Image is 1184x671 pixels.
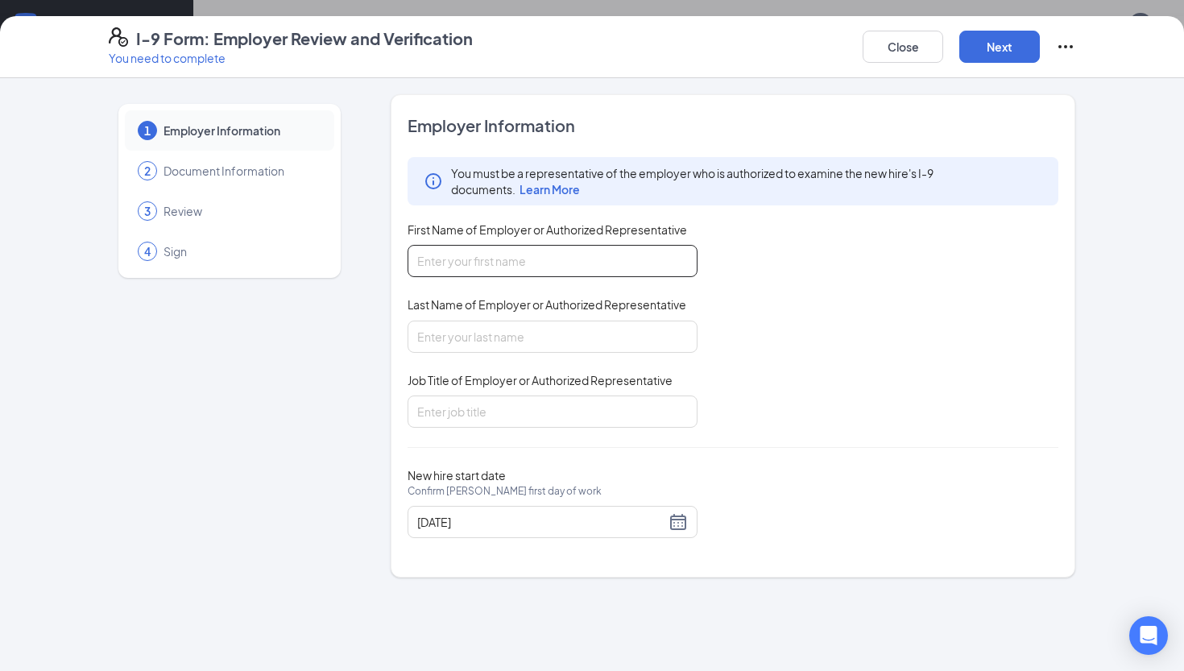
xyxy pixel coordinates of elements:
input: Enter your last name [408,321,698,353]
span: Learn More [520,182,580,197]
span: New hire start date [408,467,602,516]
span: 2 [144,163,151,179]
input: Enter your first name [408,245,698,277]
span: Employer Information [408,114,1058,137]
span: Confirm [PERSON_NAME] first day of work [408,483,602,499]
input: Enter job title [408,396,698,428]
span: Employer Information [164,122,318,139]
input: 08/29/2025 [417,513,665,531]
span: Document Information [164,163,318,179]
h4: I-9 Form: Employer Review and Verification [136,27,473,50]
svg: FormI9EVerifyIcon [109,27,128,47]
span: Last Name of Employer or Authorized Representative [408,296,686,313]
span: 1 [144,122,151,139]
button: Close [863,31,943,63]
svg: Ellipses [1056,37,1075,56]
p: You need to complete [109,50,473,66]
span: 3 [144,203,151,219]
span: You must be a representative of the employer who is authorized to examine the new hire's I-9 docu... [451,165,1042,197]
a: Learn More [515,182,580,197]
span: Review [164,203,318,219]
span: Job Title of Employer or Authorized Representative [408,372,673,388]
span: Sign [164,243,318,259]
button: Next [959,31,1040,63]
svg: Info [424,172,443,191]
span: First Name of Employer or Authorized Representative [408,222,687,238]
span: 4 [144,243,151,259]
div: Open Intercom Messenger [1129,616,1168,655]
